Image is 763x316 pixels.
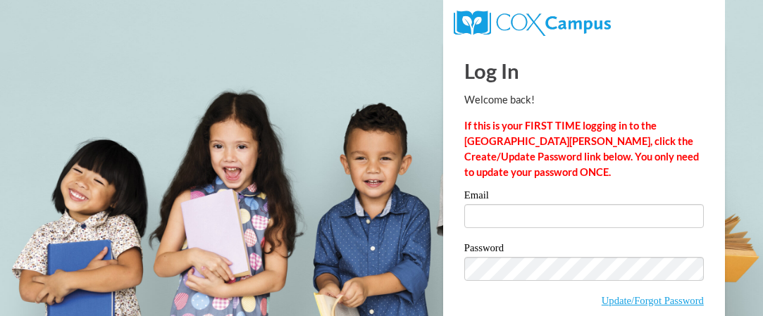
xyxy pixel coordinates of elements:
label: Email [464,190,704,204]
a: Update/Forgot Password [602,295,704,306]
strong: If this is your FIRST TIME logging in to the [GEOGRAPHIC_DATA][PERSON_NAME], click the Create/Upd... [464,120,699,178]
p: Welcome back! [464,92,704,108]
img: COX Campus [454,11,611,36]
label: Password [464,243,704,257]
h1: Log In [464,56,704,85]
a: COX Campus [454,16,611,28]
